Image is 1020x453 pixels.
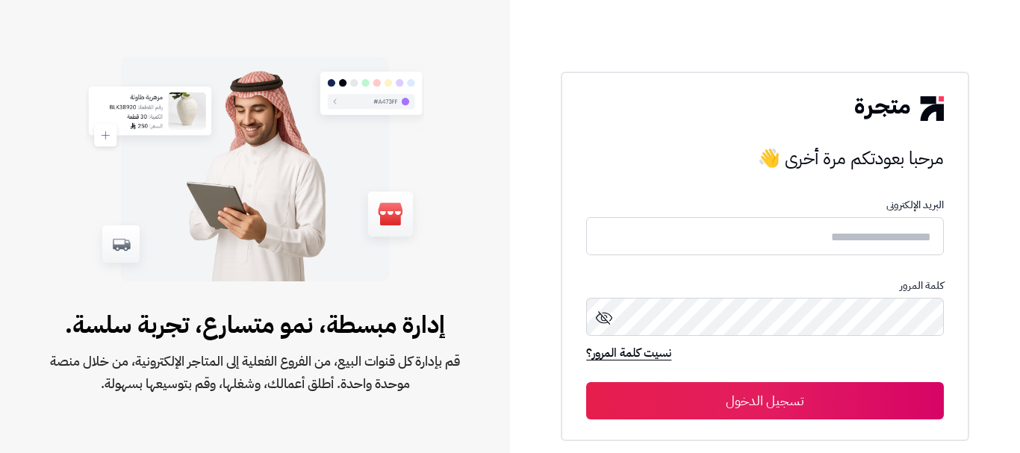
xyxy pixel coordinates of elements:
[586,344,671,365] a: نسيت كلمة المرور؟
[48,307,462,343] span: إدارة مبسطة، نمو متسارع، تجربة سلسة.
[586,143,943,173] h3: مرحبا بعودتكم مرة أخرى 👋
[586,280,943,292] p: كلمة المرور
[586,382,943,419] button: تسجيل الدخول
[586,199,943,211] p: البريد الإلكترونى
[48,350,462,395] span: قم بإدارة كل قنوات البيع، من الفروع الفعلية إلى المتاجر الإلكترونية، من خلال منصة موحدة واحدة. أط...
[855,96,943,120] img: logo-2.png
